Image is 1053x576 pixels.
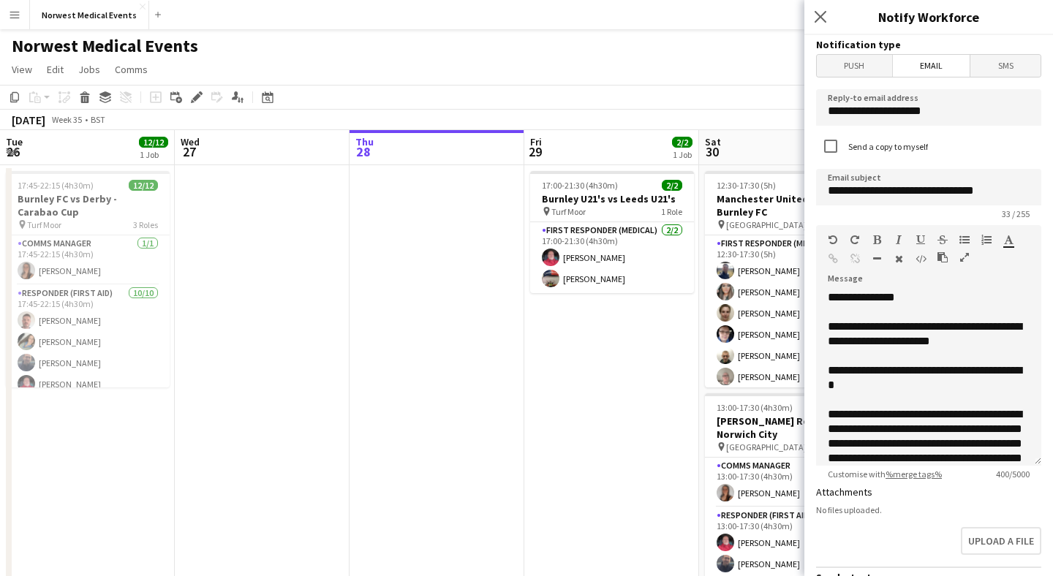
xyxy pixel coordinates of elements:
span: 12/12 [129,180,158,191]
span: 33 / 255 [990,208,1041,219]
app-card-role: First Responder (Medical)2/217:00-21:30 (4h30m)[PERSON_NAME][PERSON_NAME] [530,222,694,293]
span: 28 [353,143,374,160]
h3: Notification type [816,38,1041,51]
button: Unordered List [959,234,970,246]
button: Bold [872,234,882,246]
span: 27 [178,143,200,160]
button: Italic [894,234,904,246]
app-card-role: Comms Manager1/117:45-22:15 (4h30m)[PERSON_NAME] [6,235,170,285]
span: Sat [705,135,721,148]
button: Clear Formatting [894,253,904,265]
span: 3 Roles [133,219,158,230]
button: Fullscreen [959,251,970,263]
span: 12/12 [139,137,168,148]
span: 2/2 [662,180,682,191]
button: Norwest Medical Events [30,1,149,29]
app-card-role: Comms Manager1/113:00-17:30 (4h30m)[PERSON_NAME] [705,458,869,507]
span: Customise with [816,469,954,480]
span: Push [817,55,892,77]
span: 400 / 5000 [984,469,1041,480]
div: [DATE] [12,113,45,127]
span: [GEOGRAPHIC_DATA] [726,442,807,452]
button: Redo [850,234,860,246]
div: BST [91,114,105,125]
label: Attachments [816,485,872,499]
h3: [PERSON_NAME] Rovers vs Norwich City [705,414,869,441]
button: Horizontal Line [872,253,882,265]
span: 2/2 [672,137,692,148]
span: Week 35 [48,114,85,125]
span: 30 [703,143,721,160]
span: 1 Role [661,206,682,217]
span: View [12,63,32,76]
span: Jobs [78,63,100,76]
span: Thu [355,135,374,148]
div: No files uploaded. [816,504,1041,515]
span: Wed [181,135,200,148]
button: Undo [828,234,838,246]
h3: Notify Workforce [804,7,1053,26]
div: 1 Job [673,149,692,160]
button: Underline [916,234,926,246]
span: 17:00-21:30 (4h30m) [542,180,618,191]
span: Email [893,55,970,77]
span: Comms [115,63,148,76]
label: Send a copy to myself [845,141,928,152]
h1: Norwest Medical Events [12,35,198,57]
span: [GEOGRAPHIC_DATA] [726,219,807,230]
span: 29 [528,143,542,160]
span: Tue [6,135,23,148]
h3: Burnley FC vs Derby - Carabao Cup [6,192,170,219]
a: %merge tags% [886,469,942,480]
span: Edit [47,63,64,76]
span: 26 [4,143,23,160]
span: SMS [970,55,1041,77]
span: 13:00-17:30 (4h30m) [717,402,793,413]
span: 12:30-17:30 (5h) [717,180,776,191]
button: Ordered List [981,234,992,246]
span: Fri [530,135,542,148]
h3: Manchester United vs Burnley FC [705,192,869,219]
div: 1 Job [140,149,167,160]
a: Jobs [72,60,106,79]
app-job-card: 12:30-17:30 (5h)26/26Manchester United vs Burnley FC [GEOGRAPHIC_DATA]3 RolesFirst Responder (Med... [705,171,869,387]
span: Turf Moor [27,219,61,230]
span: Turf Moor [551,206,586,217]
app-job-card: 17:45-22:15 (4h30m)12/12Burnley FC vs Derby - Carabao Cup Turf Moor3 RolesComms Manager1/117:45-2... [6,171,170,387]
a: View [6,60,38,79]
a: Edit [41,60,69,79]
span: 17:45-22:15 (4h30m) [18,180,94,191]
button: Text Color [1003,234,1014,246]
button: Upload a file [961,527,1041,555]
button: Paste as plain text [937,251,948,263]
button: HTML Code [916,253,926,265]
button: Strikethrough [937,234,948,246]
h3: Burnley U21's vs Leeds U21's [530,192,694,205]
a: Comms [109,60,154,79]
app-card-role: Responder (First Aid)10/1017:45-22:15 (4h30m)[PERSON_NAME][PERSON_NAME][PERSON_NAME][PERSON_NAME] [6,285,170,526]
app-job-card: 17:00-21:30 (4h30m)2/2Burnley U21's vs Leeds U21's Turf Moor1 RoleFirst Responder (Medical)2/217:... [530,171,694,293]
